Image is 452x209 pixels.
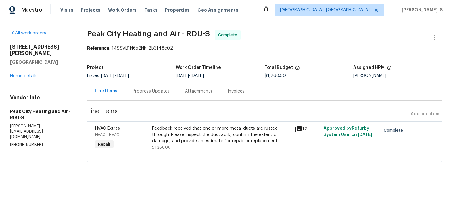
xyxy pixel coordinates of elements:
p: [PHONE_NUMBER] [10,142,72,147]
span: Line Items [87,108,408,120]
span: Repair [96,141,113,147]
div: [PERSON_NAME] [353,74,442,78]
span: - [176,74,204,78]
span: [GEOGRAPHIC_DATA], [GEOGRAPHIC_DATA] [280,7,370,13]
a: Home details [10,74,38,78]
span: The hpm assigned to this work order. [387,65,392,74]
h5: Total Budget [265,65,293,70]
span: Properties [165,7,190,13]
span: Approved by Refurby System User on [324,126,372,137]
div: Invoices [228,88,245,94]
span: Tasks [144,8,158,12]
h5: Work Order Timeline [176,65,221,70]
span: HVAC - HVAC [95,133,119,137]
a: All work orders [10,31,46,35]
p: [PERSON_NAME][EMAIL_ADDRESS][DOMAIN_NAME] [10,123,72,140]
span: Projects [81,7,100,13]
span: $1,260.00 [152,146,171,149]
b: Reference: [87,46,110,51]
span: Peak City Heating and Air - RDU-S [87,30,210,38]
span: Visits [60,7,73,13]
span: [DATE] [176,74,189,78]
h5: Assigned HPM [353,65,385,70]
span: Work Orders [108,7,137,13]
span: [PERSON_NAME]. S [399,7,443,13]
h4: Vendor Info [10,94,72,101]
span: The total cost of line items that have been proposed by Opendoor. This sum includes line items th... [295,65,300,74]
div: Progress Updates [133,88,170,94]
span: [DATE] [101,74,114,78]
span: $1,260.00 [265,74,286,78]
span: [DATE] [358,133,372,137]
div: 12 [295,125,320,133]
h5: [GEOGRAPHIC_DATA] [10,59,72,65]
span: [DATE] [191,74,204,78]
span: Listed [87,74,129,78]
div: Feedback received that one or more metal ducts are rusted through. Please inspect the ductwork, c... [152,125,291,144]
h5: Project [87,65,104,70]
div: Line Items [95,88,117,94]
span: - [101,74,129,78]
span: Complete [218,32,240,38]
span: Complete [384,127,406,134]
h2: [STREET_ADDRESS][PERSON_NAME] [10,44,72,57]
span: HVAC Extras [95,126,120,131]
div: Attachments [185,88,212,94]
h5: Peak City Heating and Air - RDU-S [10,108,72,121]
span: Geo Assignments [197,7,238,13]
span: Maestro [21,7,42,13]
span: [DATE] [116,74,129,78]
div: 14SSVB1N652NN-2b3f48e02 [87,45,442,51]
